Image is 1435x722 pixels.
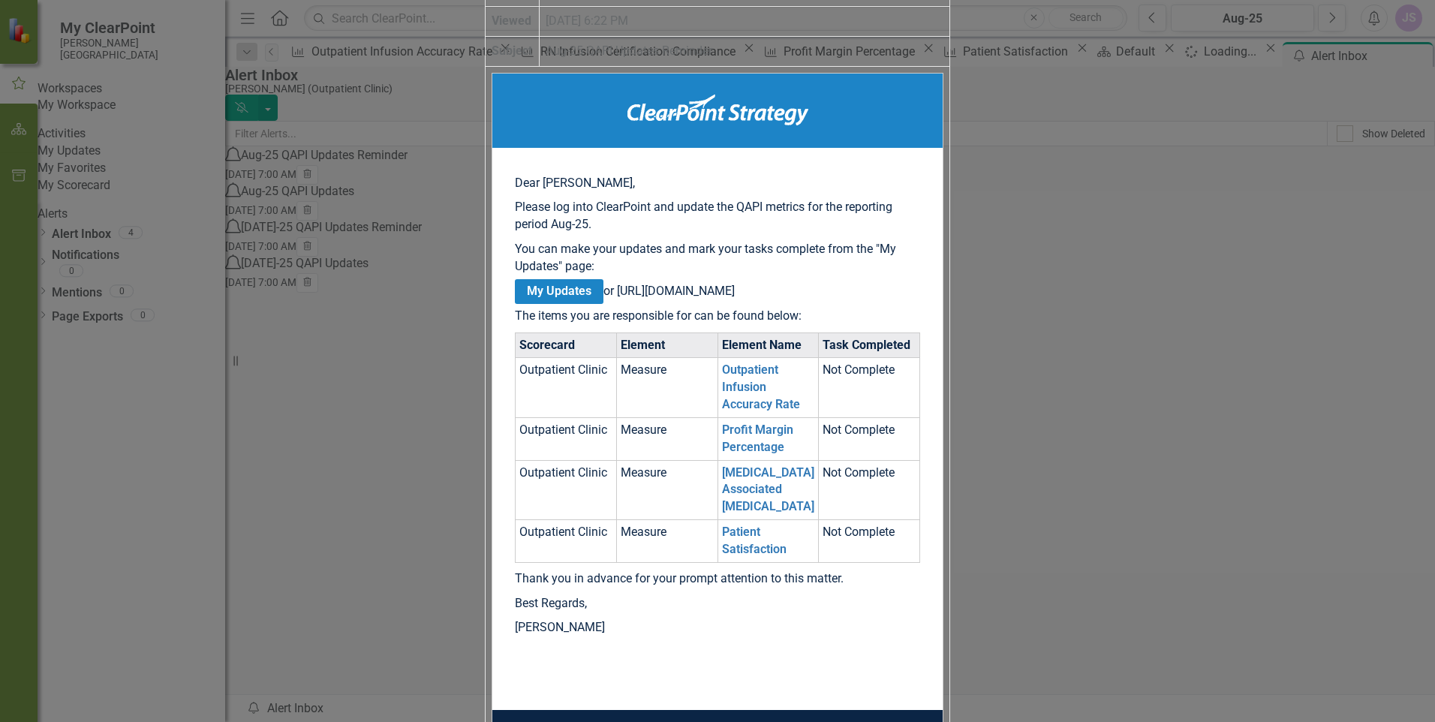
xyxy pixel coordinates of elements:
[515,279,603,304] a: My Updates
[722,465,814,514] a: [MEDICAL_DATA] Associated [MEDICAL_DATA]
[515,619,920,636] p: [PERSON_NAME]
[819,417,920,460] td: Not Complete
[627,95,808,125] img: ClearPoint Strategy
[515,570,920,588] p: Thank you in advance for your prompt attention to this matter.
[819,358,920,418] td: Not Complete
[819,520,920,563] td: Not Complete
[516,417,617,460] td: Outpatient Clinic
[516,460,617,520] td: Outpatient Clinic
[616,460,717,520] td: Measure
[616,520,717,563] td: Measure
[486,36,540,66] th: Subject
[515,199,920,233] p: Please log into ClearPoint and update the QAPI metrics for the reporting period Aug-25.
[722,423,793,454] a: Profit Margin Percentage
[722,525,787,556] a: Patient Satisfaction
[515,595,920,612] p: Best Regards,
[819,460,920,520] td: Not Complete
[515,241,920,275] p: You can make your updates and mark your tasks complete from the "My Updates" page:
[515,308,920,325] p: The items you are responsible for can be found below:
[516,332,617,358] th: Scorecard
[616,358,717,418] td: Measure
[616,332,717,358] th: Element
[486,6,540,36] th: Viewed
[819,332,920,358] th: Task Completed
[539,36,949,66] td: Aug-25 QAPI Updates Reminder
[717,332,819,358] th: Element Name
[722,363,800,411] a: Outpatient Infusion Accuracy Rate
[616,417,717,460] td: Measure
[515,175,920,192] p: Dear [PERSON_NAME],
[516,520,617,563] td: Outpatient Clinic
[515,283,920,300] p: or [URL][DOMAIN_NAME]
[539,6,949,36] td: [DATE] 6:22 PM
[516,358,617,418] td: Outpatient Clinic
